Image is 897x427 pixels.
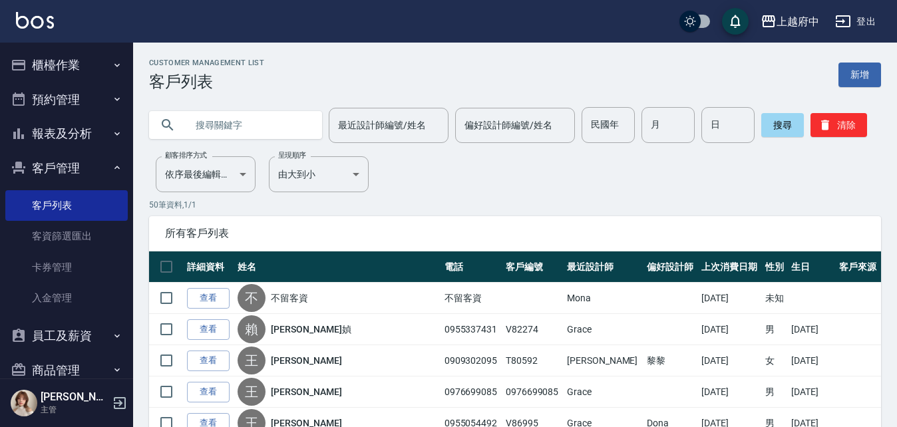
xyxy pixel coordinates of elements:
[187,351,230,371] a: 查看
[564,251,643,283] th: 最近設計師
[755,8,824,35] button: 上越府中
[271,291,308,305] a: 不留客資
[441,314,502,345] td: 0955337431
[441,283,502,314] td: 不留客資
[149,72,264,91] h3: 客戶列表
[186,107,311,143] input: 搜尋關鍵字
[810,113,867,137] button: 清除
[156,156,256,192] div: 依序最後編輯時間
[238,378,266,406] div: 王
[238,284,266,312] div: 不
[11,390,37,416] img: Person
[698,283,762,314] td: [DATE]
[762,345,788,376] td: 女
[5,221,128,251] a: 客資篩選匯出
[41,390,108,404] h5: [PERSON_NAME]
[502,314,564,345] td: V82274
[564,345,643,376] td: [PERSON_NAME]
[187,288,230,309] a: 查看
[41,404,108,416] p: 主管
[838,63,881,87] a: 新增
[165,150,207,160] label: 顧客排序方式
[5,283,128,313] a: 入金管理
[149,59,264,67] h2: Customer Management List
[278,150,306,160] label: 呈現順序
[564,283,643,314] td: Mona
[5,48,128,82] button: 櫃檯作業
[441,251,502,283] th: 電話
[722,8,749,35] button: save
[502,345,564,376] td: T80592
[5,82,128,117] button: 預約管理
[187,382,230,402] a: 查看
[788,314,836,345] td: [DATE]
[441,345,502,376] td: 0909302095
[761,113,804,137] button: 搜尋
[788,376,836,408] td: [DATE]
[269,156,369,192] div: 由大到小
[238,347,266,374] div: 王
[5,353,128,388] button: 商品管理
[5,151,128,186] button: 客戶管理
[5,319,128,353] button: 員工及薪資
[238,315,266,343] div: 賴
[502,251,564,283] th: 客戶編號
[5,190,128,221] a: 客戶列表
[564,314,643,345] td: Grace
[271,323,351,336] a: [PERSON_NAME]媜
[149,199,881,211] p: 50 筆資料, 1 / 1
[5,252,128,283] a: 卡券管理
[234,251,441,283] th: 姓名
[698,251,762,283] th: 上次消費日期
[643,345,698,376] td: 黎黎
[762,314,788,345] td: 男
[762,376,788,408] td: 男
[187,319,230,340] a: 查看
[271,385,341,398] a: [PERSON_NAME]
[5,116,128,151] button: 報表及分析
[165,227,865,240] span: 所有客戶列表
[777,13,819,30] div: 上越府中
[762,251,788,283] th: 性別
[16,12,54,29] img: Logo
[184,251,234,283] th: 詳細資料
[762,283,788,314] td: 未知
[788,345,836,376] td: [DATE]
[271,354,341,367] a: [PERSON_NAME]
[698,345,762,376] td: [DATE]
[441,376,502,408] td: 0976699085
[698,314,762,345] td: [DATE]
[502,376,564,408] td: 0976699085
[698,376,762,408] td: [DATE]
[830,9,881,34] button: 登出
[564,376,643,408] td: Grace
[836,251,881,283] th: 客戶來源
[643,251,698,283] th: 偏好設計師
[788,251,836,283] th: 生日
